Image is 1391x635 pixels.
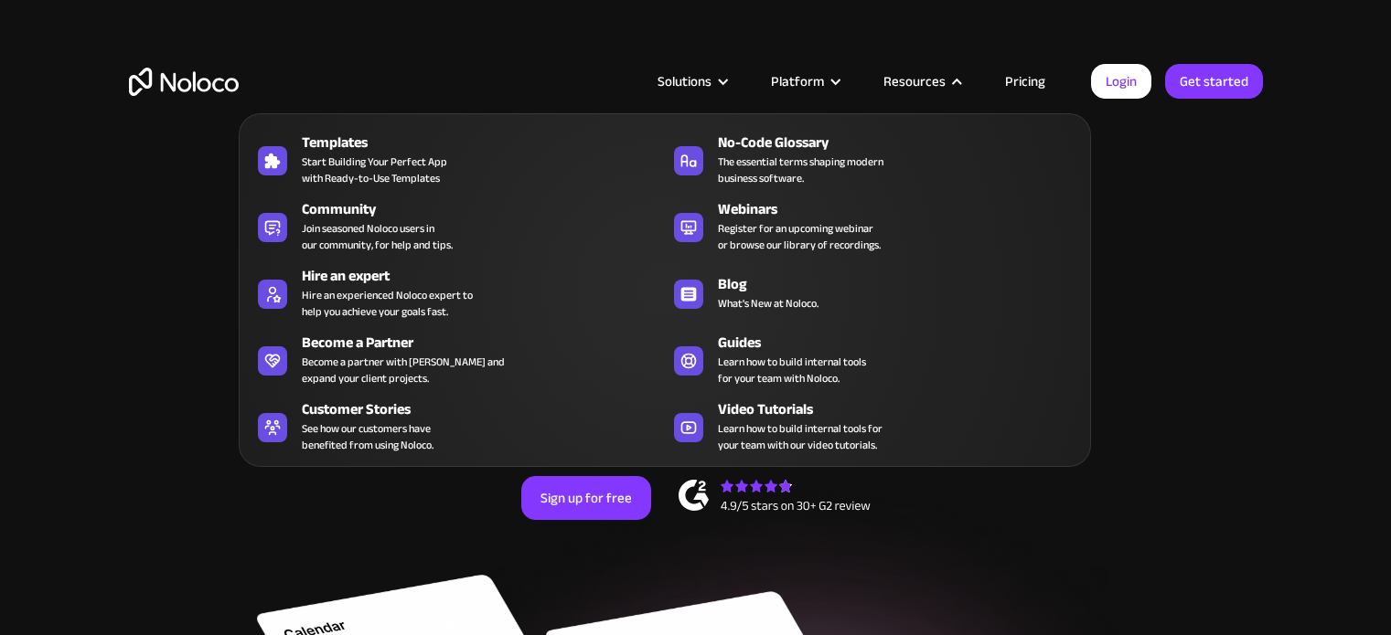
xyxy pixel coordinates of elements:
[665,261,1081,323] a: BlogWhat's New at Noloco.
[718,273,1089,295] div: Blog
[129,68,239,96] a: home
[302,265,673,287] div: Hire an expert
[718,198,1089,220] div: Webinars
[635,69,748,93] div: Solutions
[1165,64,1263,99] a: Get started
[982,69,1068,93] a: Pricing
[718,295,819,312] span: What's New at Noloco.
[302,354,505,386] div: Become a partner with [PERSON_NAME] and expand your client projects.
[302,153,447,186] span: Start Building Your Perfect App with Ready-to-Use Templates
[302,198,673,220] div: Community
[748,69,861,93] div: Platform
[249,195,665,257] a: CommunityJoin seasoned Noloco users inour community, for help and tips.
[1091,64,1151,99] a: Login
[521,476,651,520] a: Sign up for free
[302,398,673,420] div: Customer Stories
[249,395,665,457] a: Customer StoriesSee how our customers havebenefited from using Noloco.
[249,328,665,390] a: Become a PartnerBecome a partner with [PERSON_NAME] andexpand your client projects.
[718,132,1089,153] div: No-Code Glossary
[658,69,712,93] div: Solutions
[665,328,1081,390] a: GuidesLearn how to build internal toolsfor your team with Noloco.
[129,188,1263,334] h2: Business Apps for Teams
[718,420,883,453] span: Learn how to build internal tools for your team with our video tutorials.
[302,132,673,153] div: Templates
[249,261,665,323] a: Hire an expertHire an experienced Noloco expert tohelp you achieve your goals fast.
[861,69,982,93] div: Resources
[249,128,665,190] a: TemplatesStart Building Your Perfect Appwith Ready-to-Use Templates
[718,354,866,386] span: Learn how to build internal tools for your team with Noloco.
[883,69,946,93] div: Resources
[302,420,433,453] span: See how our customers have benefited from using Noloco.
[302,332,673,354] div: Become a Partner
[718,332,1089,354] div: Guides
[718,220,881,253] span: Register for an upcoming webinar or browse our library of recordings.
[718,398,1089,420] div: Video Tutorials
[665,195,1081,257] a: WebinarsRegister for an upcoming webinaror browse our library of recordings.
[302,287,473,320] div: Hire an experienced Noloco expert to help you achieve your goals fast.
[665,128,1081,190] a: No-Code GlossaryThe essential terms shaping modernbusiness software.
[239,88,1091,467] nav: Resources
[771,69,824,93] div: Platform
[665,395,1081,457] a: Video TutorialsLearn how to build internal tools foryour team with our video tutorials.
[718,153,883,186] span: The essential terms shaping modern business software.
[302,220,453,253] span: Join seasoned Noloco users in our community, for help and tips.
